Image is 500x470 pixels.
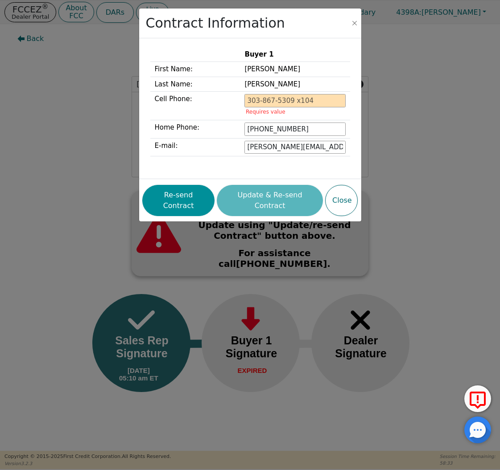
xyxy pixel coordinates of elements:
button: Re-send Contract [142,185,215,216]
td: First Name: [150,62,240,77]
td: Last Name: [150,77,240,92]
input: 303-867-5309 x104 [244,94,345,107]
h2: Contract Information [146,15,285,31]
p: Requires value [246,110,344,114]
td: E-mail: [150,138,240,156]
button: Close [325,185,358,216]
td: Home Phone: [150,120,240,139]
button: Close [350,19,359,28]
th: Buyer 1 [240,47,350,62]
td: [PERSON_NAME] [240,77,350,92]
td: [PERSON_NAME] [240,62,350,77]
input: 303-867-5309 x104 [244,123,345,136]
td: Cell Phone: [150,92,240,120]
button: Report Error to FCC [464,385,491,412]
